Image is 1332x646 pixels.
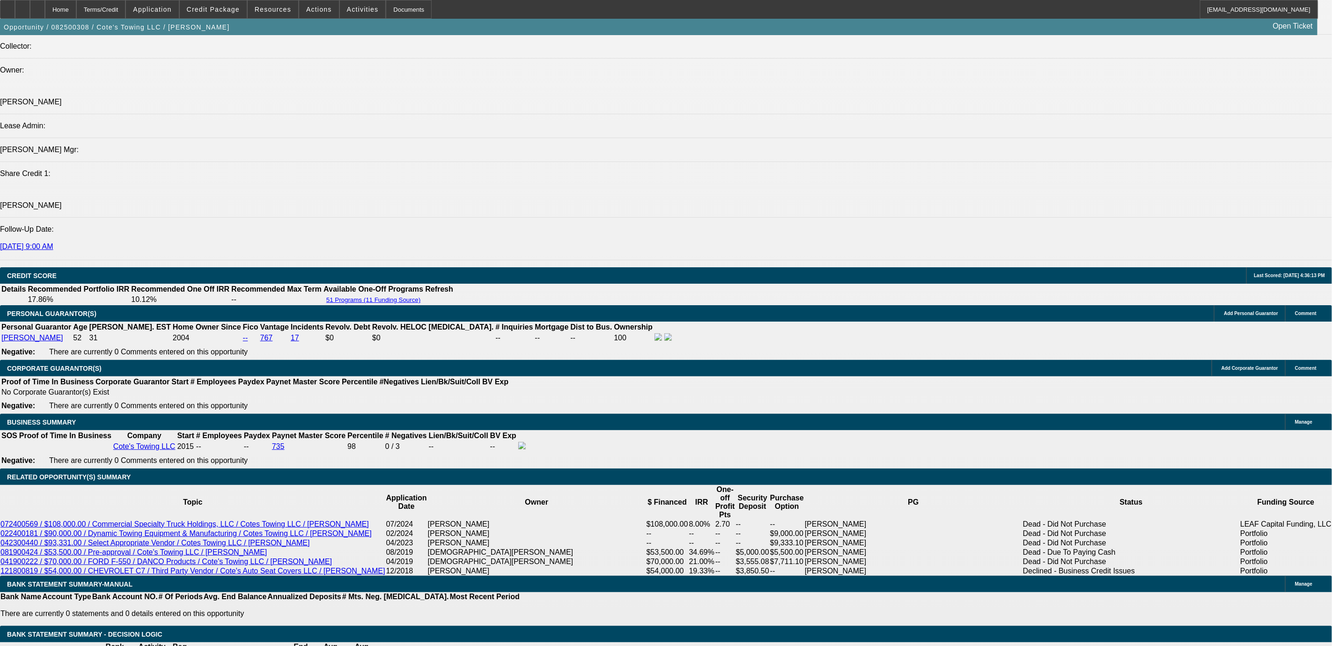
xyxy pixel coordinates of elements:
[646,566,689,576] td: $54,000.00
[347,6,379,13] span: Activities
[646,557,689,566] td: $70,000.00
[306,6,332,13] span: Actions
[614,323,653,331] b: Ownership
[196,432,242,440] b: # Employees
[191,378,236,386] b: # Employees
[1240,548,1332,557] td: Portfolio
[243,334,248,342] a: --
[689,548,715,557] td: 34.69%
[113,442,176,450] a: Cote's Towing LLC
[736,520,770,529] td: --
[770,557,804,566] td: $7,711.10
[231,295,322,304] td: --
[0,609,520,618] p: There are currently 0 statements and 0 details entered on this opportunity
[342,378,377,386] b: Percentile
[27,285,130,294] th: Recommended Portfolio IRR
[1269,18,1317,34] a: Open Ticket
[272,432,346,440] b: Paynet Master Score
[427,485,646,520] th: Owner
[126,0,178,18] button: Application
[804,529,1023,538] td: [PERSON_NAME]
[689,529,715,538] td: --
[535,333,569,343] td: --
[386,557,427,566] td: 04/2019
[646,548,689,557] td: $53,500.00
[715,485,736,520] th: One-off Profit Pts
[386,520,427,529] td: 07/2024
[340,0,386,18] button: Activities
[131,295,230,304] td: 10.12%
[427,566,646,576] td: [PERSON_NAME]
[171,378,188,386] b: Start
[7,272,57,279] span: CREDIT SCORE
[4,23,229,31] span: Opportunity / 082500308 / Cote's Towing LLC / [PERSON_NAME]
[385,432,427,440] b: # Negatives
[646,485,689,520] th: $ Financed
[49,456,248,464] span: There are currently 0 Comments entered on this opportunity
[1295,581,1312,587] span: Manage
[372,333,494,343] td: $0
[736,529,770,538] td: --
[7,473,131,481] span: RELATED OPPORTUNITY(S) SUMMARY
[372,323,494,331] b: Revolv. HELOC [MEDICAL_DATA].
[180,0,247,18] button: Credit Package
[177,432,194,440] b: Start
[1023,548,1240,557] td: Dead - Due To Paying Cash
[7,580,132,588] span: BANK STATEMENT SUMMARY-MANUAL
[347,442,383,451] div: 98
[127,432,162,440] b: Company
[1,402,35,410] b: Negative:
[7,631,162,638] span: Bank Statement Summary - Decision Logic
[386,485,427,520] th: Application Date
[73,333,88,343] td: 52
[427,557,646,566] td: [DEMOGRAPHIC_DATA][PERSON_NAME]
[325,323,370,331] b: Revolv. Debt
[380,378,419,386] b: #Negatives
[613,333,653,343] td: 100
[173,323,241,331] b: Home Owner Since
[770,485,804,520] th: Purchase Option
[429,432,488,440] b: Lien/Bk/Suit/Coll
[1,323,71,331] b: Personal Guarantor
[1295,311,1317,316] span: Comment
[1240,566,1332,576] td: Portfolio
[89,333,171,343] td: 31
[736,538,770,548] td: --
[736,557,770,566] td: $3,555.08
[770,538,804,548] td: $9,333.10
[736,548,770,557] td: $5,000.00
[231,285,322,294] th: Recommended Max Term
[421,378,480,386] b: Lien/Bk/Suit/Coll
[689,557,715,566] td: 21.00%
[342,592,449,602] th: # Mts. Neg. [MEDICAL_DATA].
[495,323,533,331] b: # Inquiries
[0,539,310,547] a: 042300440 / $93,331.00 / Select Appropriate Vendor / Cotes Towing LLC / [PERSON_NAME]
[49,348,248,356] span: There are currently 0 Comments entered on this opportunity
[0,558,332,565] a: 041900222 / $70,000.00 / FORD F-550 / DANCO Products / Cote's Towing LLC / [PERSON_NAME]
[27,295,130,304] td: 17.86%
[482,378,508,386] b: BV Exp
[42,592,92,602] th: Account Type
[49,402,248,410] span: There are currently 0 Comments entered on this opportunity
[535,323,569,331] b: Mortgage
[490,441,517,452] td: --
[177,441,194,452] td: 2015
[646,538,689,548] td: --
[0,567,385,575] a: 121800819 / $54,000.00 / CHEVROLET C7 / Third Party Vendor / Cote's Auto Seat Covers LLC / [PERSO...
[1240,538,1332,548] td: Portfolio
[1,377,94,387] th: Proof of Time In Business
[655,333,662,341] img: facebook-icon.png
[243,441,271,452] td: --
[715,520,736,529] td: 2.70
[96,378,169,386] b: Corporate Guarantor
[804,566,1023,576] td: [PERSON_NAME]
[7,310,96,317] span: PERSONAL GUARANTOR(S)
[1023,566,1240,576] td: Declined - Business Credit Issues
[770,520,804,529] td: --
[689,520,715,529] td: 8.00%
[1295,366,1317,371] span: Comment
[646,520,689,529] td: $108,000.00
[0,529,372,537] a: 022400181 / $90,000.00 / Dynamic Towing Equipment & Manufacturing / Cotes Towing LLC / [PERSON_NAME]
[272,442,285,450] a: 735
[133,6,171,13] span: Application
